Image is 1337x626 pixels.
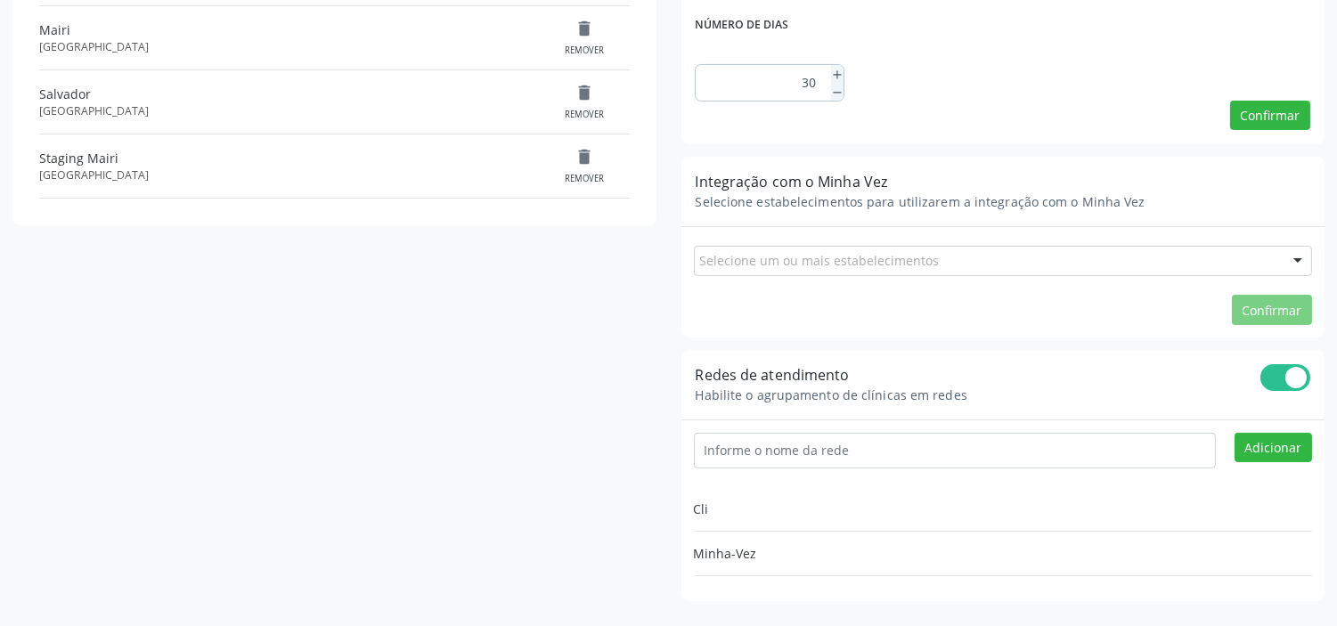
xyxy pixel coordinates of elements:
div: Remover [566,109,605,121]
div: [GEOGRAPHIC_DATA] [39,103,541,118]
div: Remover [566,45,605,57]
i: delete [575,147,595,167]
span: Integração com o Minha Vez [696,172,888,191]
div: Remover [566,173,605,185]
label: Número de dias [696,12,1311,39]
div: Salvador [39,85,541,103]
input: Informe o nome da rede [694,433,1217,468]
span: Redes de atendimento [696,365,850,385]
div: [GEOGRAPHIC_DATA] [39,39,541,54]
div: Minha-Vez [694,544,1313,576]
span: Selecione estabelecimentos para utilizarem a integração com o Minha Vez [696,193,1145,210]
span: Habilite o agrupamento de clínicas em redes [696,386,967,403]
span: Selecione um ou mais estabelecimentos [700,251,940,270]
div: [GEOGRAPHIC_DATA] [39,167,541,183]
i: delete [575,83,595,102]
i: delete [575,19,595,38]
div: Mairi [39,20,541,39]
button: Adicionar [1235,433,1312,463]
div: Cli [694,500,1313,532]
div: Staging Mairi [39,149,541,167]
button: Confirmar [1232,295,1312,325]
button: Confirmar [1230,101,1310,131]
